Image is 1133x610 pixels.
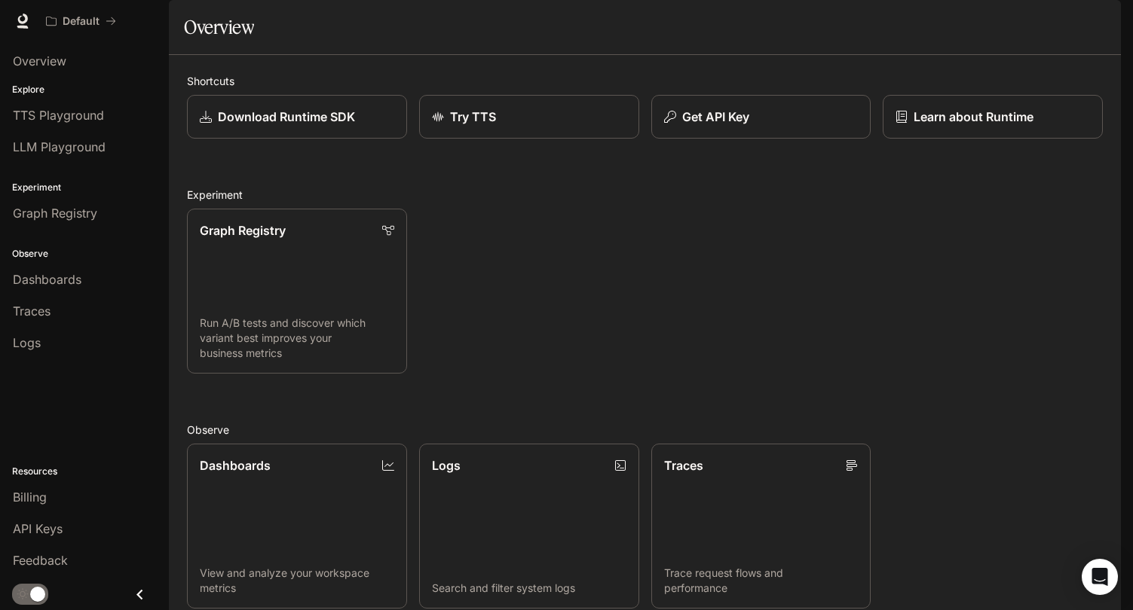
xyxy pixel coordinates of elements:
p: Get API Key [682,108,749,126]
a: LogsSearch and filter system logs [419,444,639,608]
h2: Shortcuts [187,73,1103,89]
p: Search and filter system logs [432,581,626,596]
p: Logs [432,456,461,474]
a: Try TTS [419,95,639,139]
h2: Experiment [187,187,1103,203]
a: Graph RegistryRun A/B tests and discover which variant best improves your business metrics [187,209,407,374]
button: Get API Key [651,95,871,139]
a: TracesTrace request flows and performance [651,444,871,608]
p: Download Runtime SDK [218,108,355,126]
button: All workspaces [39,6,123,36]
p: Graph Registry [200,221,286,239]
p: Run A/B tests and discover which variant best improves your business metrics [200,316,394,361]
a: Learn about Runtime [883,95,1103,139]
a: DashboardsView and analyze your workspace metrics [187,444,407,608]
p: Try TTS [450,108,496,126]
h2: Observe [187,422,1103,438]
p: Trace request flows and performance [664,566,859,596]
a: Download Runtime SDK [187,95,407,139]
p: Traces [664,456,703,474]
h1: Overview [184,12,254,42]
p: Dashboards [200,456,271,474]
p: Learn about Runtime [914,108,1033,126]
p: View and analyze your workspace metrics [200,566,394,596]
p: Default [63,15,100,28]
div: Open Intercom Messenger [1082,559,1118,595]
